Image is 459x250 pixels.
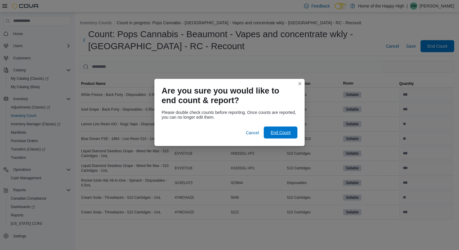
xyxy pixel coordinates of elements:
span: Cancel [246,130,259,136]
h1: Are you sure you would like to end count & report? [162,86,293,105]
button: End Count [264,126,297,138]
div: Please double check counts before reporting. Once counts are reported, you can no longer edit them. [162,110,297,120]
button: Cancel [243,127,261,139]
button: Closes this modal window [296,80,303,87]
span: End Count [271,129,290,135]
